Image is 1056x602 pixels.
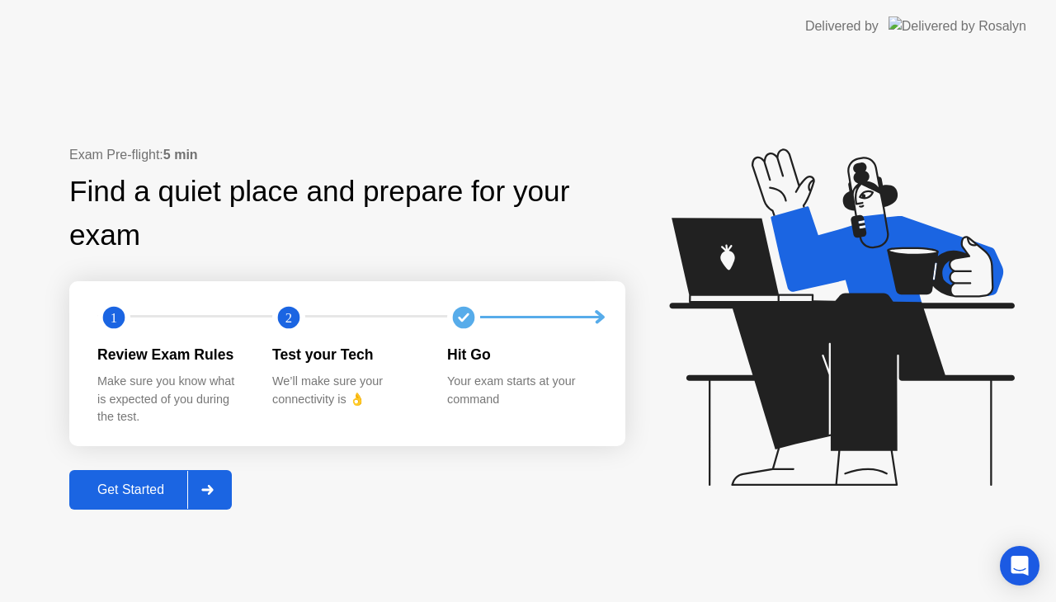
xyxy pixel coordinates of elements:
div: Review Exam Rules [97,344,246,365]
b: 5 min [163,148,198,162]
div: Exam Pre-flight: [69,145,625,165]
div: Test your Tech [272,344,421,365]
div: Your exam starts at your command [447,373,596,408]
div: Delivered by [805,16,879,36]
div: Find a quiet place and prepare for your exam [69,170,625,257]
div: We’ll make sure your connectivity is 👌 [272,373,421,408]
img: Delivered by Rosalyn [889,16,1026,35]
div: Hit Go [447,344,596,365]
div: Open Intercom Messenger [1000,546,1039,586]
button: Get Started [69,470,232,510]
text: 1 [111,309,117,325]
div: Get Started [74,482,187,497]
div: Make sure you know what is expected of you during the test. [97,373,246,426]
text: 2 [285,309,292,325]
